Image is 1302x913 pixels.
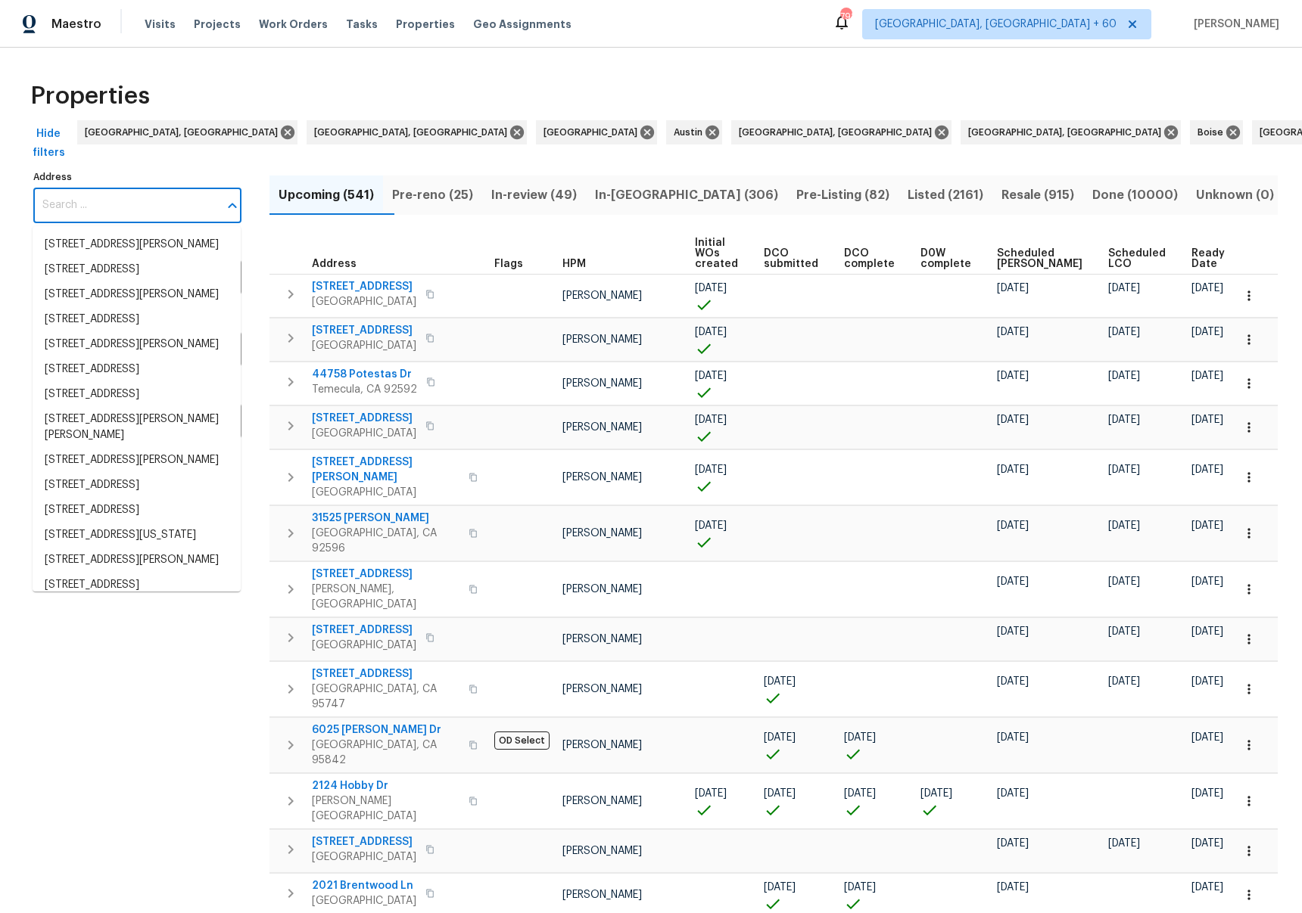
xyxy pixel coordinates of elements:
[562,796,642,806] span: [PERSON_NAME]
[1001,185,1074,206] span: Resale (915)
[33,307,241,332] li: [STREET_ADDRESS]
[1108,576,1140,587] span: [DATE]
[997,838,1029,849] span: [DATE]
[1191,283,1223,293] span: [DATE]
[695,238,738,269] span: Initial WOs created
[85,125,284,140] span: [GEOGRAPHIC_DATA], [GEOGRAPHIC_DATA]
[1191,882,1223,893] span: [DATE]
[844,732,876,743] span: [DATE]
[312,338,416,353] span: [GEOGRAPHIC_DATA]
[997,732,1029,743] span: [DATE]
[695,788,727,799] span: [DATE]
[33,257,241,282] li: [STREET_ADDRESS]
[695,520,727,531] span: [DATE]
[312,567,459,582] span: [STREET_ADDRESS]
[473,17,572,32] span: Geo Assignments
[695,415,727,425] span: [DATE]
[33,188,219,223] input: Search ...
[562,890,642,900] span: [PERSON_NAME]
[312,323,416,338] span: [STREET_ADDRESS]
[312,455,459,485] span: [STREET_ADDRESS][PERSON_NAME]
[695,464,727,475] span: [DATE]
[33,573,241,598] li: [STREET_ADDRESS]
[1191,371,1223,381] span: [DATE]
[764,882,796,893] span: [DATE]
[961,120,1181,144] div: [GEOGRAPHIC_DATA], [GEOGRAPHIC_DATA]
[312,294,416,309] span: [GEOGRAPHIC_DATA]
[764,676,796,687] span: [DATE]
[920,248,971,269] span: D0W complete
[840,9,851,24] div: 791
[997,576,1029,587] span: [DATE]
[312,834,416,849] span: [STREET_ADDRESS]
[30,89,150,104] span: Properties
[562,290,642,301] span: [PERSON_NAME]
[764,732,796,743] span: [DATE]
[259,17,328,32] span: Work Orders
[494,731,550,750] span: OD Select
[312,738,459,768] span: [GEOGRAPHIC_DATA], CA 95842
[194,17,241,32] span: Projects
[145,17,176,32] span: Visits
[33,332,241,357] li: [STREET_ADDRESS][PERSON_NAME]
[562,584,642,595] span: [PERSON_NAME]
[491,185,577,206] span: In-review (49)
[1191,464,1223,475] span: [DATE]
[695,283,727,293] span: [DATE]
[1108,626,1140,637] span: [DATE]
[1191,415,1223,425] span: [DATE]
[562,422,642,433] span: [PERSON_NAME]
[33,382,241,407] li: [STREET_ADDRESS]
[595,185,778,206] span: In-[GEOGRAPHIC_DATA] (306)
[494,259,523,269] span: Flags
[1191,576,1223,587] span: [DATE]
[33,172,241,182] label: Address
[796,185,889,206] span: Pre-Listing (82)
[1191,732,1223,743] span: [DATE]
[997,676,1029,687] span: [DATE]
[1108,838,1140,849] span: [DATE]
[33,473,241,498] li: [STREET_ADDRESS]
[312,259,357,269] span: Address
[997,520,1029,531] span: [DATE]
[562,334,642,345] span: [PERSON_NAME]
[33,232,241,257] li: [STREET_ADDRESS][PERSON_NAME]
[997,327,1029,337] span: [DATE]
[279,185,374,206] span: Upcoming (541)
[536,120,657,144] div: [GEOGRAPHIC_DATA]
[997,283,1029,293] span: [DATE]
[312,367,417,382] span: 44758 Potestas Dr
[312,511,459,526] span: 31525 [PERSON_NAME]
[1191,248,1225,269] span: Ready Date
[312,623,416,638] span: [STREET_ADDRESS]
[33,448,241,473] li: [STREET_ADDRESS][PERSON_NAME]
[312,893,416,908] span: [GEOGRAPHIC_DATA]
[764,788,796,799] span: [DATE]
[997,464,1029,475] span: [DATE]
[666,120,722,144] div: Austin
[920,788,952,799] span: [DATE]
[1198,125,1229,140] span: Boise
[312,849,416,865] span: [GEOGRAPHIC_DATA]
[764,248,818,269] span: DCO submitted
[997,882,1029,893] span: [DATE]
[312,793,459,824] span: [PERSON_NAME][GEOGRAPHIC_DATA]
[997,248,1082,269] span: Scheduled [PERSON_NAME]
[674,125,709,140] span: Austin
[1188,17,1279,32] span: [PERSON_NAME]
[1191,520,1223,531] span: [DATE]
[51,17,101,32] span: Maestro
[562,684,642,694] span: [PERSON_NAME]
[312,722,459,738] span: 6025 [PERSON_NAME] Dr
[312,582,459,612] span: [PERSON_NAME], [GEOGRAPHIC_DATA]
[312,382,417,397] span: Temecula, CA 92592
[1190,120,1243,144] div: Boise
[562,259,586,269] span: HPM
[312,411,416,426] span: [STREET_ADDRESS]
[1191,626,1223,637] span: [DATE]
[307,120,527,144] div: [GEOGRAPHIC_DATA], [GEOGRAPHIC_DATA]
[562,634,642,644] span: [PERSON_NAME]
[1108,371,1140,381] span: [DATE]
[314,125,513,140] span: [GEOGRAPHIC_DATA], [GEOGRAPHIC_DATA]
[312,526,459,556] span: [GEOGRAPHIC_DATA], CA 92596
